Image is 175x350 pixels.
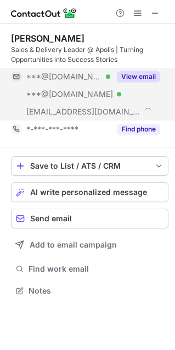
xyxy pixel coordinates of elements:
[11,7,77,20] img: ContactOut v5.3.10
[11,182,168,202] button: AI write personalized message
[26,72,102,82] span: ***@[DOMAIN_NAME]
[11,45,168,65] div: Sales & Delivery Leader @ Apolis | Turning Opportunities into Success Stories
[26,89,113,99] span: ***@[DOMAIN_NAME]
[11,209,168,228] button: Send email
[30,214,72,223] span: Send email
[11,283,168,299] button: Notes
[26,107,140,117] span: [EMAIL_ADDRESS][DOMAIN_NAME]
[11,33,84,44] div: [PERSON_NAME]
[11,261,168,277] button: Find work email
[30,240,117,249] span: Add to email campaign
[29,264,164,274] span: Find work email
[117,124,160,135] button: Reveal Button
[29,286,164,296] span: Notes
[30,162,149,170] div: Save to List / ATS / CRM
[30,188,147,197] span: AI write personalized message
[11,235,168,255] button: Add to email campaign
[11,156,168,176] button: save-profile-one-click
[117,71,160,82] button: Reveal Button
